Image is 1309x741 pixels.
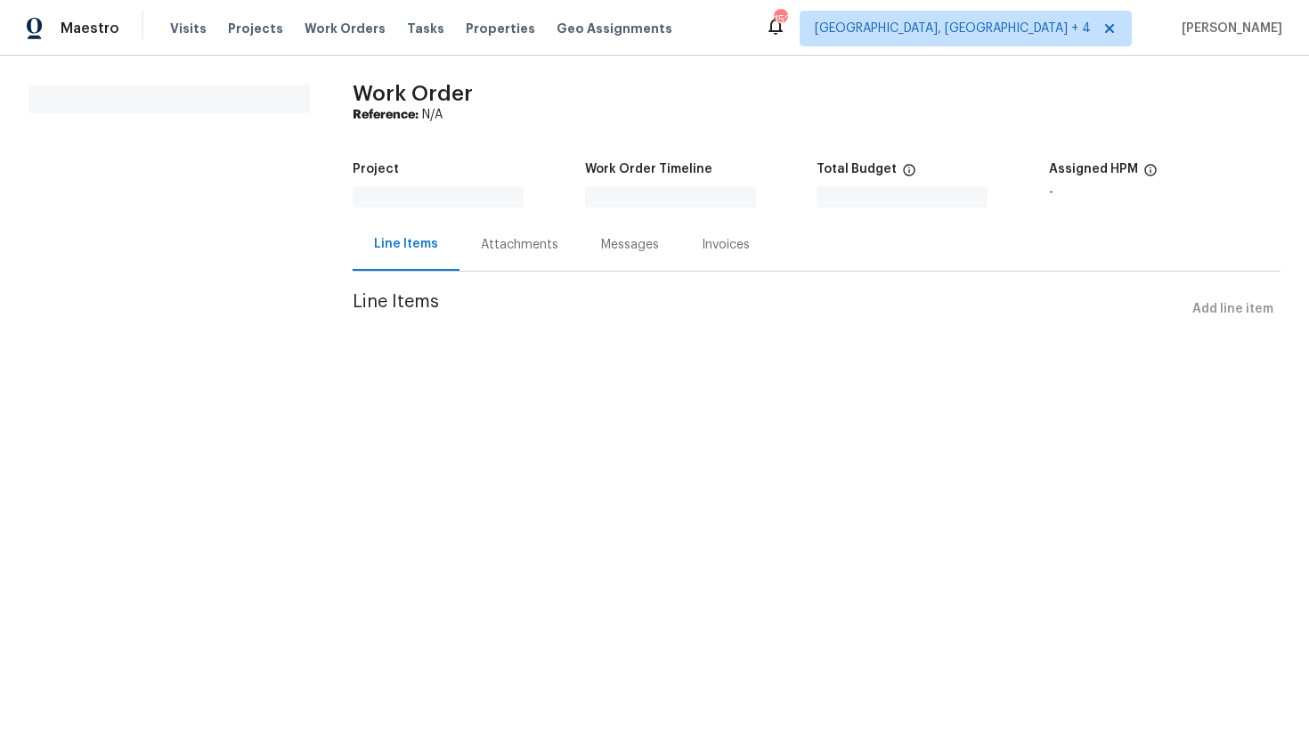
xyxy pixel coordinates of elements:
[817,163,897,175] h5: Total Budget
[61,20,119,37] span: Maestro
[557,20,672,37] span: Geo Assignments
[466,20,535,37] span: Properties
[1049,186,1281,199] div: -
[1143,163,1158,186] span: The hpm assigned to this work order.
[702,236,750,254] div: Invoices
[228,20,283,37] span: Projects
[353,163,399,175] h5: Project
[353,293,1185,326] span: Line Items
[601,236,659,254] div: Messages
[1175,20,1282,37] span: [PERSON_NAME]
[481,236,558,254] div: Attachments
[902,163,916,186] span: The total cost of line items that have been proposed by Opendoor. This sum includes line items th...
[1049,163,1138,175] h5: Assigned HPM
[585,163,712,175] h5: Work Order Timeline
[407,22,444,35] span: Tasks
[305,20,386,37] span: Work Orders
[170,20,207,37] span: Visits
[374,235,438,253] div: Line Items
[774,11,786,28] div: 152
[353,109,419,121] b: Reference:
[815,20,1091,37] span: [GEOGRAPHIC_DATA], [GEOGRAPHIC_DATA] + 4
[353,106,1281,124] div: N/A
[353,83,473,104] span: Work Order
